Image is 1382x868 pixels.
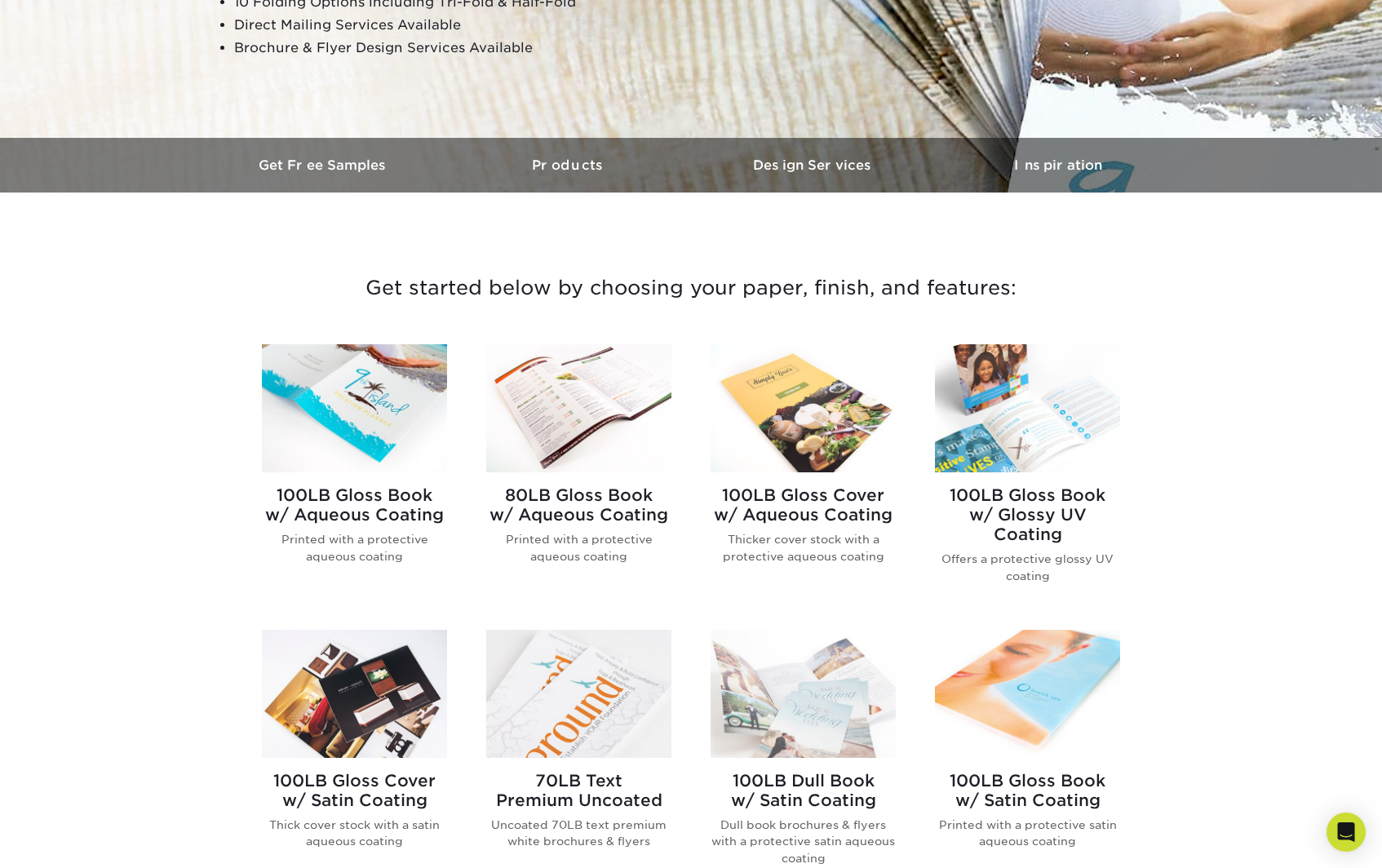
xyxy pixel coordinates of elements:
[262,344,447,472] img: 100LB Gloss Book<br/>w/ Aqueous Coating Brochures & Flyers
[234,37,629,60] li: Brochure & Flyer Design Services Available
[711,344,896,472] img: 100LB Gloss Cover<br/>w/ Aqueous Coating Brochures & Flyers
[262,344,447,610] a: 100LB Gloss Book<br/>w/ Aqueous Coating Brochures & Flyers 100LB Gloss Bookw/ Aqueous Coating Pri...
[691,157,936,173] h3: Design Services
[486,531,671,565] p: Printed with a protective aqueous coating
[691,138,936,193] a: Design Services
[446,157,691,173] h3: Products
[486,344,671,610] a: 80LB Gloss Book<br/>w/ Aqueous Coating Brochures & Flyers 80LB Gloss Bookw/ Aqueous Coating Print...
[262,817,447,850] p: Thick cover stock with a satin aqueous coating
[711,771,896,810] h2: 100LB Dull Book w/ Satin Coating
[234,14,629,37] li: Direct Mailing Services Available
[711,485,896,525] h2: 100LB Gloss Cover w/ Aqueous Coating
[935,344,1120,610] a: 100LB Gloss Book<br/>w/ Glossy UV Coating Brochures & Flyers 100LB Gloss Bookw/ Glossy UV Coating...
[262,485,447,525] h2: 100LB Gloss Book w/ Aqueous Coating
[935,485,1120,544] h2: 100LB Gloss Book w/ Glossy UV Coating
[935,630,1120,758] img: 100LB Gloss Book<br/>w/ Satin Coating Brochures & Flyers
[936,157,1180,173] h3: Inspiration
[935,344,1120,472] img: 100LB Gloss Book<br/>w/ Glossy UV Coating Brochures & Flyers
[486,817,671,850] p: Uncoated 70LB text premium white brochures & flyers
[486,630,671,758] img: 70LB Text<br/>Premium Uncoated Brochures & Flyers
[936,138,1180,193] a: Inspiration
[202,157,446,173] h3: Get Free Samples
[935,771,1120,810] h2: 100LB Gloss Book w/ Satin Coating
[446,138,691,193] a: Products
[262,771,447,810] h2: 100LB Gloss Cover w/ Satin Coating
[711,344,896,610] a: 100LB Gloss Cover<br/>w/ Aqueous Coating Brochures & Flyers 100LB Gloss Coverw/ Aqueous Coating T...
[214,251,1168,325] h3: Get started below by choosing your paper, finish, and features:
[262,531,447,565] p: Printed with a protective aqueous coating
[711,531,896,565] p: Thicker cover stock with a protective aqueous coating
[935,551,1120,584] p: Offers a protective glossy UV coating
[711,630,896,758] img: 100LB Dull Book<br/>w/ Satin Coating Brochures & Flyers
[711,817,896,866] p: Dull book brochures & flyers with a protective satin aqueous coating
[1327,813,1366,852] div: Open Intercom Messenger
[486,344,671,472] img: 80LB Gloss Book<br/>w/ Aqueous Coating Brochures & Flyers
[262,630,447,758] img: 100LB Gloss Cover<br/>w/ Satin Coating Brochures & Flyers
[935,817,1120,850] p: Printed with a protective satin aqueous coating
[486,771,671,810] h2: 70LB Text Premium Uncoated
[202,138,446,193] a: Get Free Samples
[486,485,671,525] h2: 80LB Gloss Book w/ Aqueous Coating
[4,818,139,862] iframe: Google Customer Reviews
